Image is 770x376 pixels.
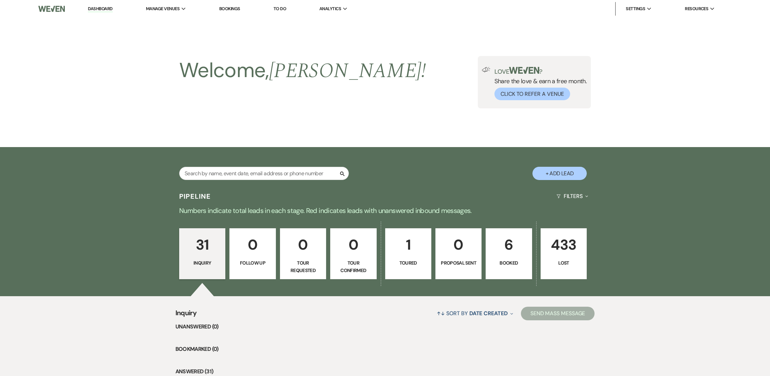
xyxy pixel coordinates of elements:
[284,233,322,256] p: 0
[545,259,582,267] p: Lost
[541,228,587,279] a: 433Lost
[335,259,372,274] p: Tour Confirmed
[274,6,286,12] a: To Do
[532,167,587,180] button: + Add Lead
[38,2,64,16] img: Weven Logo
[184,259,221,267] p: Inquiry
[435,228,482,279] a: 0Proposal Sent
[175,367,595,376] li: Answered (31)
[234,259,271,267] p: Follow Up
[319,5,341,12] span: Analytics
[219,6,240,12] a: Bookings
[685,5,708,12] span: Resources
[486,228,532,279] a: 6Booked
[280,228,326,279] a: 0Tour Requested
[494,67,587,75] p: Love ?
[626,5,645,12] span: Settings
[234,233,271,256] p: 0
[545,233,582,256] p: 433
[390,233,427,256] p: 1
[179,56,426,85] h2: Welcome,
[434,304,515,322] button: Sort By Date Created
[385,228,431,279] a: 1Toured
[490,233,527,256] p: 6
[184,233,221,256] p: 31
[440,259,477,267] p: Proposal Sent
[229,228,276,279] a: 0Follow Up
[521,307,595,320] button: Send Mass Message
[146,5,180,12] span: Manage Venues
[330,228,376,279] a: 0Tour Confirmed
[175,322,595,331] li: Unanswered (0)
[509,67,539,74] img: weven-logo-green.svg
[390,259,427,267] p: Toured
[179,228,225,279] a: 31Inquiry
[88,6,112,12] a: Dashboard
[175,345,595,354] li: Bookmarked (0)
[490,259,527,267] p: Booked
[494,88,570,100] button: Click to Refer a Venue
[175,308,197,322] span: Inquiry
[490,67,587,100] div: Share the love & earn a free month.
[437,310,445,317] span: ↑↓
[335,233,372,256] p: 0
[179,192,211,201] h3: Pipeline
[554,187,591,205] button: Filters
[269,55,426,87] span: [PERSON_NAME] !
[482,67,490,72] img: loud-speaker-illustration.svg
[440,233,477,256] p: 0
[141,205,630,216] p: Numbers indicate total leads in each stage. Red indicates leads with unanswered inbound messages.
[469,310,508,317] span: Date Created
[284,259,322,274] p: Tour Requested
[179,167,349,180] input: Search by name, event date, email address or phone number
